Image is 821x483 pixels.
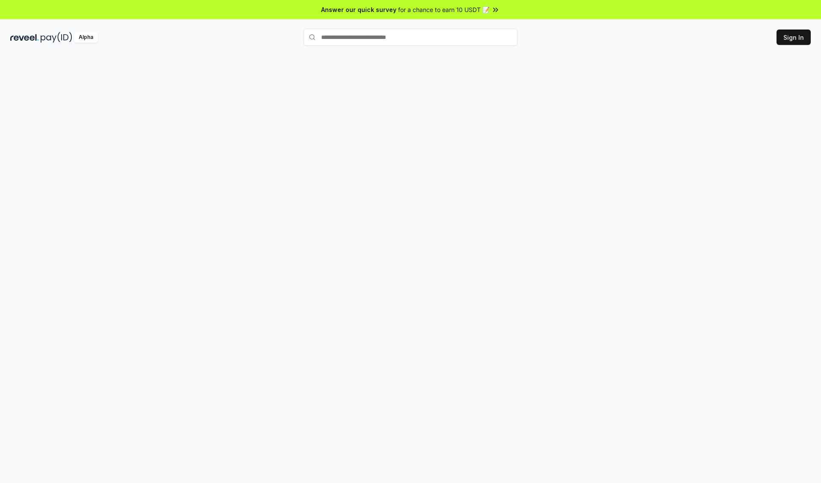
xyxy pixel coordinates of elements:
img: reveel_dark [10,32,39,43]
div: Alpha [74,32,98,43]
span: Answer our quick survey [321,5,396,14]
button: Sign In [777,30,811,45]
img: pay_id [41,32,72,43]
span: for a chance to earn 10 USDT 📝 [398,5,490,14]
